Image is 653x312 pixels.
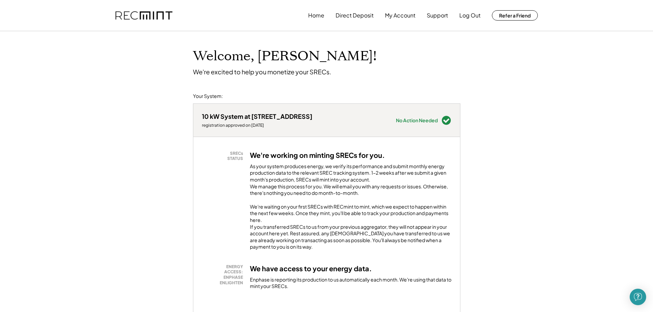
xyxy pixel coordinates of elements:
div: SRECs STATUS [205,151,243,161]
button: Direct Deposit [336,9,374,22]
button: My Account [385,9,415,22]
img: recmint-logotype%403x.png [116,11,172,20]
div: Your System: [193,93,223,100]
h3: We have access to your energy data. [250,264,372,273]
h3: We're working on minting SRECs for you. [250,151,385,160]
h1: Welcome, [PERSON_NAME]! [193,48,377,64]
button: Log Out [459,9,481,22]
button: Home [308,9,324,22]
button: Support [427,9,448,22]
button: Refer a Friend [492,10,538,21]
div: We're waiting on your first SRECs with RECmint to mint, which we expect to happen within the next... [250,203,451,250]
div: 10 kW System at [STREET_ADDRESS] [202,112,312,120]
div: We're excited to help you monetize your SRECs. [193,68,331,76]
div: Open Intercom Messenger [630,289,646,305]
div: As your system produces energy, we verify its performance and submit monthly energy production da... [250,163,451,200]
div: registration approved on [DATE] [202,123,312,128]
div: ENERGY ACCESS: ENPHASE ENLIGHTEN [205,264,243,285]
div: Enphase is reporting its production to us automatically each month. We're using that data to mint... [250,276,451,290]
div: No Action Needed [396,118,438,123]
